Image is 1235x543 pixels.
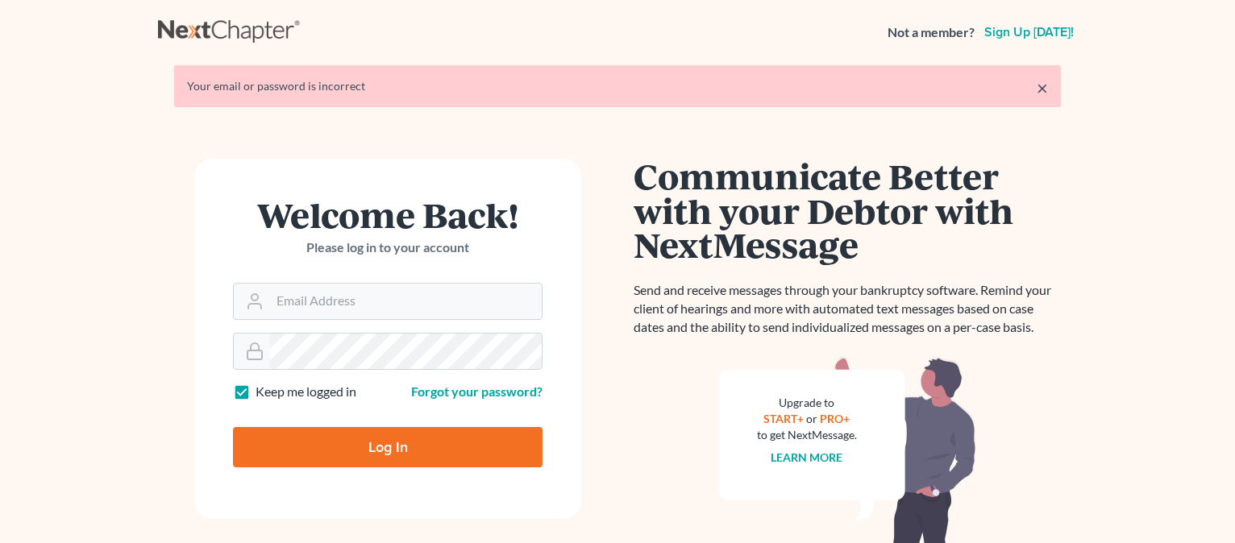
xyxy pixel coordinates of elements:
[233,238,543,257] p: Please log in to your account
[764,412,805,425] a: START+
[807,412,818,425] span: or
[233,197,543,232] h1: Welcome Back!
[1037,78,1048,97] a: ×
[233,427,543,467] input: Log In
[270,284,542,319] input: Email Address
[821,412,850,425] a: PRO+
[256,383,356,401] label: Keep me logged in
[634,281,1061,337] p: Send and receive messages through your bankruptcy software. Remind your client of hearings and mo...
[634,159,1061,262] h1: Communicate Better with your Debtor with NextMessage
[981,26,1077,39] a: Sign up [DATE]!
[187,78,1048,94] div: Your email or password is incorrect
[757,427,857,443] div: to get NextMessage.
[757,395,857,411] div: Upgrade to
[771,450,843,464] a: Learn more
[411,383,543,399] a: Forgot your password?
[888,23,975,42] strong: Not a member?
